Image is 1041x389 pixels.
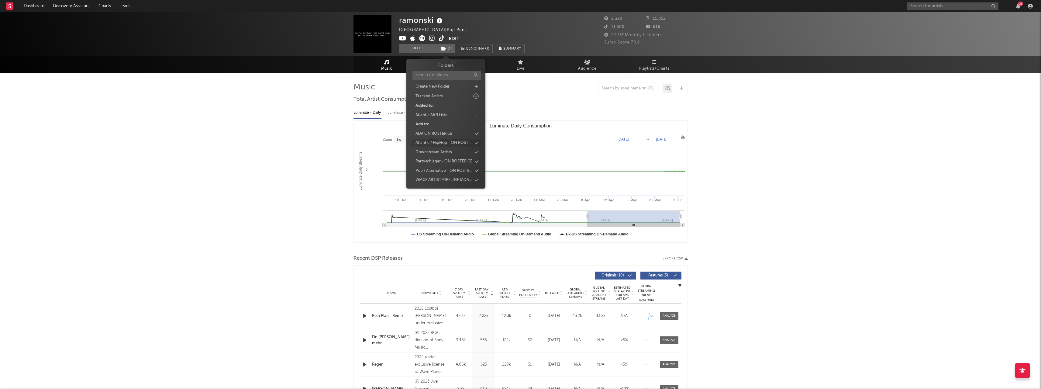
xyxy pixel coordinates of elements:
span: Jump Score: 70.1 [604,40,639,44]
text: 6. May [626,198,637,202]
div: Luminate - Weekly [388,108,419,118]
a: Live [487,56,554,73]
h3: Folders [438,62,454,69]
span: Spotify Popularity [519,288,537,297]
span: Audience [578,65,597,72]
svg: Luminate Daily Consumption [354,121,688,242]
div: [DATE] [544,313,564,319]
input: Search by song name or URL [598,86,663,91]
div: 42.3k [451,313,471,319]
text: 18. Dec [395,198,406,202]
div: N/A [591,362,611,368]
input: Search for artists [907,2,998,10]
div: ramonski [399,15,444,25]
div: 0 [519,313,541,319]
button: Export CSV [663,257,688,260]
div: 75 [1018,2,1023,6]
button: Originals(10) [595,272,636,280]
span: Copyright [421,291,438,295]
div: 523 [474,362,494,368]
div: ADA ON ROSTER CE [415,131,452,137]
div: [DATE] [544,362,564,368]
text: 15. Jan [441,198,452,202]
button: Features(3) [640,272,681,280]
a: Ein [PERSON_NAME] mehr [372,334,412,346]
div: Atlantic A&R Liste [415,112,447,118]
div: N/A [567,337,588,343]
text: 11. Mar [533,198,545,202]
div: 3.48k [451,337,471,343]
div: Partyschlager - ON ROSTER CE [415,158,472,165]
span: 7 Day Spotify Plays [451,288,467,299]
text: Luminate Daily Consumption [489,123,552,128]
text: 8. Apr [581,198,590,202]
text: 22. Apr [603,198,614,202]
span: Originals ( 10 ) [599,274,627,277]
span: ( 1 ) [437,44,455,53]
button: Summary [496,44,525,53]
div: 30 [519,337,541,343]
span: 2.320 [604,17,622,21]
span: Global ATD Audio Streams [567,288,584,299]
div: 43.2k [591,313,611,319]
div: 2025 Lostboi [PERSON_NAME] under exclusive license to Groove Attack / Believe Artist Services [415,305,448,327]
div: Create New Folder [415,84,450,90]
div: Luminate - Daily [353,108,381,118]
div: 43.2k [567,313,588,319]
span: 22.759 Monthly Listeners [604,33,662,37]
a: Playlists/Charts [621,56,688,73]
span: Released [545,291,559,295]
div: [DATE] [544,337,564,343]
text: 0 [365,168,367,171]
div: 4.66k [451,362,471,368]
div: WMCE ARTIST PIPELINE (ADA + A&R) [415,177,472,183]
a: Benchmark [458,44,493,53]
div: N/A [591,337,611,343]
span: Live [517,65,525,72]
a: Kein Plan - Remix [372,313,412,319]
text: 20. May [649,198,661,202]
span: 11.300 [604,25,625,29]
span: Playlists/Charts [639,65,669,72]
text: [DATE] [618,137,629,141]
div: N/A [614,313,634,319]
a: Engagement [420,56,487,73]
div: 536 [474,337,494,343]
text: 1. Jan [419,198,428,202]
text: 25. Mar [557,198,568,202]
text: Zoom [383,137,392,142]
text: 12. Feb [487,198,498,202]
div: <5% [614,337,634,343]
text: 3. Jun [673,198,682,202]
text: Luminate Daily Streams [358,152,363,190]
span: Last Day Spotify Plays [474,288,490,299]
span: 616 [646,25,660,29]
div: Tracked Artists [415,93,443,99]
a: Regen [372,362,412,368]
button: (1) [437,44,455,53]
div: Pop / Alternative - ON ROSTER CE [415,168,472,174]
span: Benchmark [466,45,489,53]
div: Downstream Artists [415,149,452,155]
span: Summary [503,47,521,50]
button: Track [399,44,437,53]
div: Added to: [415,103,434,109]
input: Search for folders... [412,71,481,80]
div: [GEOGRAPHIC_DATA] | Pop Punk [399,26,474,34]
div: (P) 2025 RCA a division of Sony Music Entertainment Germany GmbH [415,329,448,351]
span: Total Artist Consumption [353,96,414,103]
span: Features ( 3 ) [644,274,672,277]
text: 29. Jan [464,198,475,202]
text: Ex-US Streaming On-Demand Audio [566,232,629,236]
span: 11.012 [646,17,666,21]
div: N/A [567,362,588,368]
div: 228k [497,362,516,368]
div: Add to: [415,121,429,127]
text: [DATE] [656,137,667,141]
text: Global Streaming On-Demand Audio [488,232,551,236]
text: 26. Feb [510,198,522,202]
text: US Streaming On-Demand Audio [417,232,474,236]
div: Atlantic / HipHop - ON ROSTER CE [415,140,472,146]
